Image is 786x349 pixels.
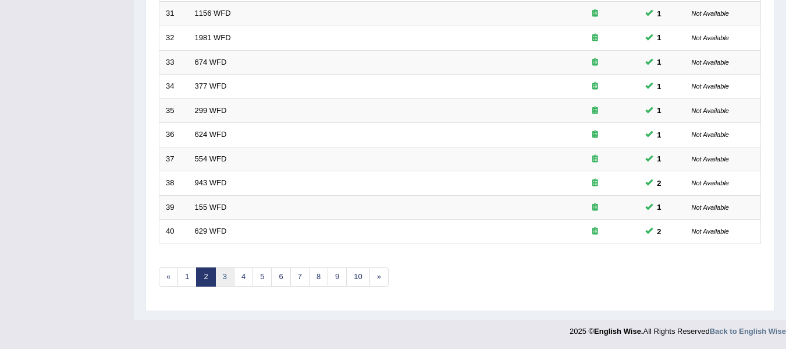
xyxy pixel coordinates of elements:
small: Not Available [692,83,729,90]
span: You can still take this question [653,225,666,238]
small: Not Available [692,179,729,186]
a: 299 WFD [195,106,227,115]
span: You can still take this question [653,201,666,213]
a: 8 [309,267,328,287]
a: 624 WFD [195,130,227,139]
a: 6 [271,267,290,287]
div: 2025 © All Rights Reserved [570,320,786,337]
td: 38 [159,171,189,196]
div: Exam occurring question [558,81,632,92]
td: 33 [159,50,189,75]
a: 155 WFD [195,203,227,211]
small: Not Available [692,204,729,211]
div: Exam occurring question [558,154,632,165]
a: Back to English Wise [710,327,786,336]
a: 1981 WFD [195,33,231,42]
span: You can still take this question [653,104,666,117]
small: Not Available [692,156,729,163]
span: You can still take this question [653,80,666,93]
div: Exam occurring question [558,33,632,44]
span: You can still take this question [653,129,666,141]
small: Not Available [692,59,729,66]
span: You can still take this question [653,153,666,165]
a: 674 WFD [195,58,227,66]
a: 10 [346,267,369,287]
td: 36 [159,123,189,147]
a: 1156 WFD [195,9,231,17]
a: 7 [290,267,310,287]
span: You can still take this question [653,177,666,189]
div: Exam occurring question [558,105,632,117]
div: Exam occurring question [558,178,632,189]
small: Not Available [692,34,729,41]
a: 3 [215,267,234,287]
div: Exam occurring question [558,8,632,19]
a: 1 [177,267,197,287]
a: 629 WFD [195,227,227,235]
a: 5 [252,267,272,287]
td: 35 [159,98,189,123]
div: Exam occurring question [558,129,632,140]
div: Exam occurring question [558,57,632,68]
td: 32 [159,26,189,50]
div: Exam occurring question [558,202,632,213]
span: You can still take this question [653,31,666,44]
a: 9 [328,267,347,287]
a: 4 [234,267,253,287]
a: 943 WFD [195,178,227,187]
td: 40 [159,220,189,244]
td: 37 [159,147,189,171]
td: 31 [159,2,189,26]
strong: English Wise. [594,327,643,336]
td: 39 [159,195,189,220]
small: Not Available [692,107,729,114]
small: Not Available [692,10,729,17]
a: » [369,267,389,287]
a: « [159,267,178,287]
a: 554 WFD [195,154,227,163]
small: Not Available [692,131,729,138]
td: 34 [159,75,189,99]
a: 377 WFD [195,82,227,90]
a: 2 [196,267,215,287]
span: You can still take this question [653,8,666,20]
div: Exam occurring question [558,226,632,237]
span: You can still take this question [653,56,666,68]
small: Not Available [692,228,729,235]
